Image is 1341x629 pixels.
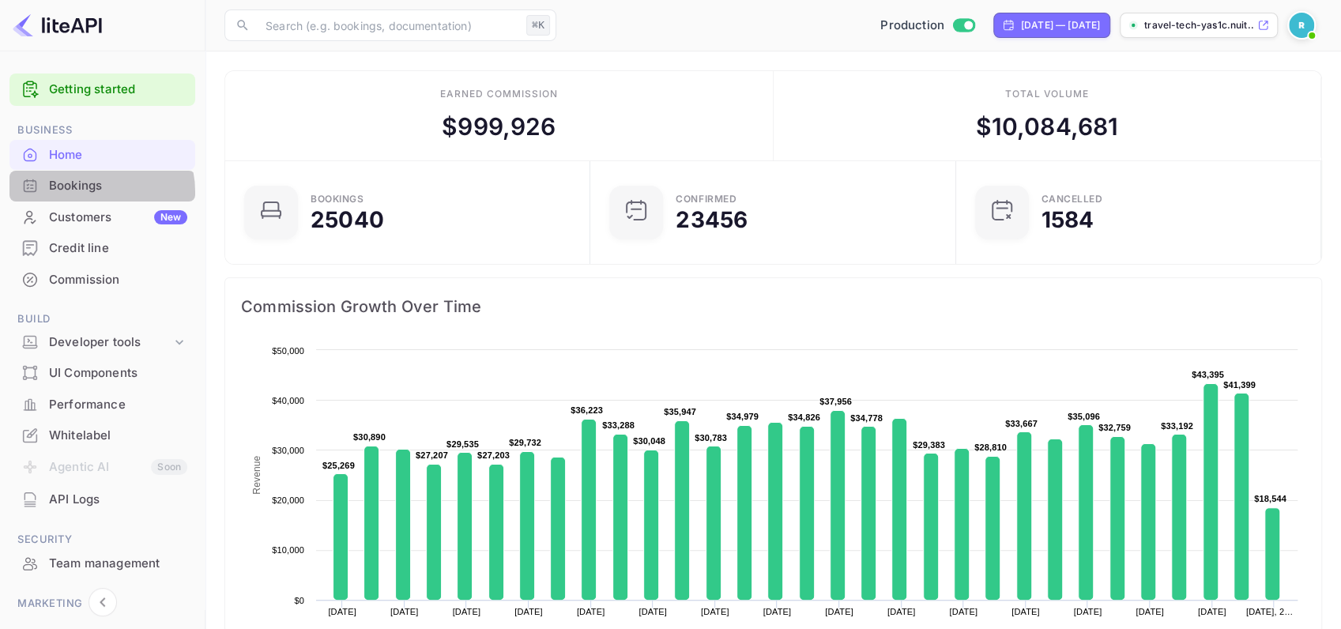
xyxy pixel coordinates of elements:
text: $29,383 [913,440,945,450]
a: Performance [9,390,195,419]
div: API Logs [49,491,187,509]
a: UI Components [9,358,195,387]
div: Credit line [9,233,195,264]
p: travel-tech-yas1c.nuit... [1144,18,1254,32]
text: $30,000 [272,446,304,455]
div: CANCELLED [1042,194,1103,204]
text: $20,000 [272,495,304,505]
text: [DATE] [1011,607,1040,616]
a: Bookings [9,171,195,200]
text: $27,203 [477,450,510,460]
text: $28,810 [974,443,1007,452]
button: Collapse navigation [89,588,117,616]
div: 23456 [676,209,748,231]
div: Bookings [9,171,195,202]
text: $34,979 [726,412,759,421]
text: $35,947 [664,407,696,416]
div: Click to change the date range period [993,13,1110,38]
div: Whitelabel [9,420,195,451]
text: $50,000 [272,346,304,356]
text: $34,826 [788,412,820,422]
div: UI Components [9,358,195,389]
div: Credit line [49,239,187,258]
div: Performance [49,396,187,414]
div: ⌘K [526,15,550,36]
span: Marketing [9,595,195,612]
text: [DATE] [638,607,667,616]
text: $10,000 [272,545,304,555]
a: Team management [9,548,195,578]
text: [DATE] [949,607,977,616]
span: Production [880,17,944,35]
text: $30,783 [695,433,727,443]
text: $33,288 [602,420,635,430]
div: Performance [9,390,195,420]
div: Commission [9,265,195,296]
span: Build [9,311,195,328]
div: [DATE] — [DATE] [1021,18,1100,32]
text: [DATE] [1198,607,1226,616]
text: [DATE] [514,607,543,616]
text: [DATE] [328,607,356,616]
text: $25,269 [322,461,355,470]
div: Developer tools [49,333,171,352]
text: [DATE] [1136,607,1164,616]
div: Home [9,140,195,171]
a: Whitelabel [9,420,195,450]
text: $33,192 [1161,421,1193,431]
text: $33,667 [1005,419,1038,428]
text: [DATE] [577,607,605,616]
div: API Logs [9,484,195,515]
text: $30,048 [633,436,665,446]
a: Getting started [49,81,187,99]
a: API Logs [9,484,195,514]
div: Bookings [311,194,364,204]
text: [DATE] [825,607,853,616]
div: Total volume [1004,87,1089,101]
div: Commission [49,271,187,289]
a: CustomersNew [9,202,195,232]
div: Team management [49,555,187,573]
text: [DATE] [701,607,729,616]
text: $29,732 [509,438,541,447]
text: [DATE] [887,607,916,616]
text: [DATE] [1074,607,1102,616]
text: $27,207 [416,450,448,460]
img: LiteAPI logo [13,13,102,38]
div: UI Components [49,364,187,382]
text: $18,544 [1254,494,1287,503]
div: Switch to Sandbox mode [874,17,981,35]
text: [DATE], 2… [1246,607,1293,616]
a: Home [9,140,195,169]
div: 1584 [1042,209,1094,231]
text: $0 [294,596,304,605]
text: $43,395 [1192,370,1224,379]
input: Search (e.g. bookings, documentation) [256,9,520,41]
span: Business [9,122,195,139]
div: New [154,210,187,224]
text: $36,223 [571,405,603,415]
div: Earned commission [440,87,557,101]
div: Whitelabel [49,427,187,445]
span: Security [9,531,195,548]
div: $ 10,084,681 [975,109,1118,145]
div: Customers [49,209,187,227]
div: Team management [9,548,195,579]
text: $35,096 [1068,412,1100,421]
text: $37,956 [819,397,852,406]
text: $30,890 [353,432,386,442]
text: $32,759 [1098,423,1131,432]
a: Commission [9,265,195,294]
div: Developer tools [9,329,195,356]
text: $40,000 [272,396,304,405]
div: Bookings [49,177,187,195]
div: CustomersNew [9,202,195,233]
div: $ 999,926 [442,109,556,145]
div: 25040 [311,209,384,231]
text: $29,535 [446,439,479,449]
a: Credit line [9,233,195,262]
img: Revolut [1289,13,1314,38]
div: Confirmed [676,194,736,204]
text: $34,778 [850,413,883,423]
text: [DATE] [763,607,792,616]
